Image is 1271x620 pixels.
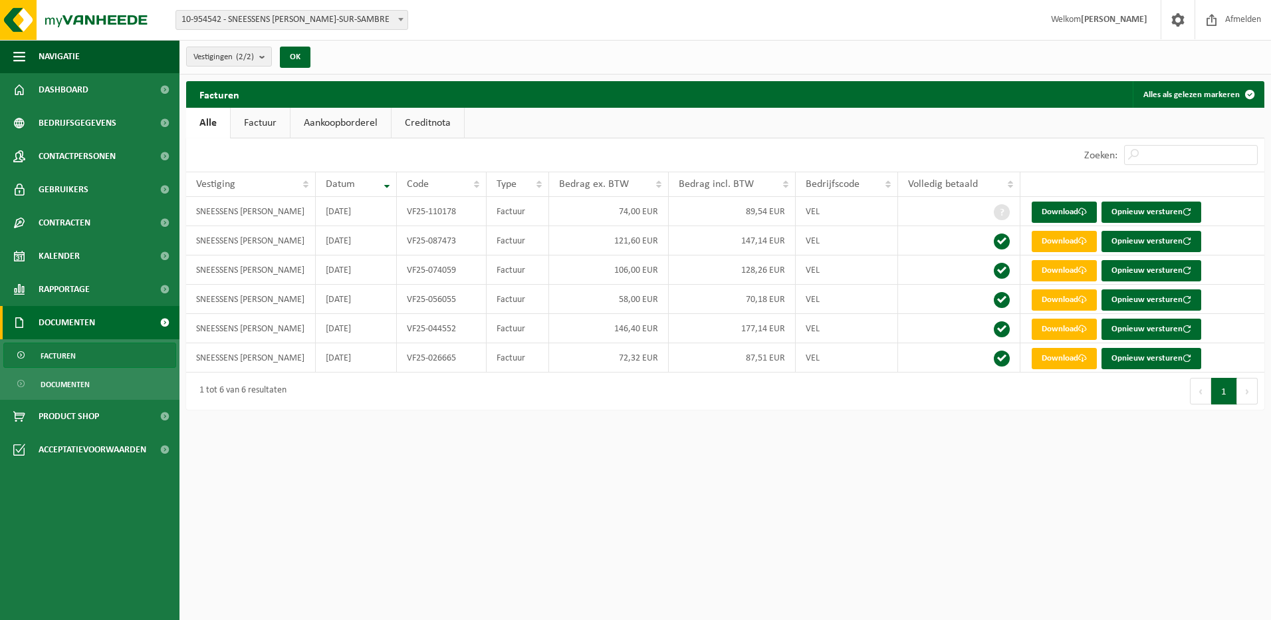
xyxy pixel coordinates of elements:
button: Opnieuw versturen [1101,348,1201,369]
td: SNEESSENS [PERSON_NAME] [186,343,316,373]
td: Factuur [487,255,549,285]
td: [DATE] [316,314,397,343]
a: Aankoopborderel [290,108,391,138]
a: Documenten [3,371,176,396]
span: Bedrag ex. BTW [559,179,629,190]
a: Download [1032,289,1097,311]
td: 146,40 EUR [549,314,669,343]
td: SNEESSENS [PERSON_NAME] [186,314,316,343]
td: [DATE] [316,255,397,285]
td: VEL [796,197,898,226]
button: 1 [1211,378,1237,404]
td: Factuur [487,197,549,226]
a: Download [1032,260,1097,281]
a: Download [1032,319,1097,340]
a: Download [1032,348,1097,369]
span: Contracten [39,206,90,239]
td: [DATE] [316,197,397,226]
span: Bedrijfscode [806,179,860,190]
td: 121,60 EUR [549,226,669,255]
span: Navigatie [39,40,80,73]
span: Kalender [39,239,80,273]
span: Dashboard [39,73,88,106]
span: 10-954542 - SNEESSENS BERNARD - JEMEPPE-SUR-SAMBRE [175,10,408,30]
span: Documenten [39,306,95,339]
a: Facturen [3,343,176,368]
td: 147,14 EUR [669,226,796,255]
td: 58,00 EUR [549,285,669,314]
button: Previous [1190,378,1211,404]
a: Alle [186,108,230,138]
span: Vestigingen [193,47,254,67]
span: Contactpersonen [39,140,116,173]
a: Download [1032,202,1097,223]
td: VF25-044552 [397,314,487,343]
span: 10-954542 - SNEESSENS BERNARD - JEMEPPE-SUR-SAMBRE [176,11,407,29]
td: 87,51 EUR [669,343,796,373]
span: Datum [326,179,355,190]
td: 128,26 EUR [669,255,796,285]
td: Factuur [487,314,549,343]
span: Rapportage [39,273,90,306]
label: Zoeken: [1084,150,1117,161]
button: Alles als gelezen markeren [1133,81,1263,108]
button: Opnieuw versturen [1101,289,1201,311]
td: [DATE] [316,226,397,255]
td: 70,18 EUR [669,285,796,314]
td: 177,14 EUR [669,314,796,343]
a: Download [1032,231,1097,252]
td: VEL [796,314,898,343]
a: Creditnota [392,108,464,138]
td: SNEESSENS [PERSON_NAME] [186,197,316,226]
td: VEL [796,343,898,373]
td: [DATE] [316,285,397,314]
span: Bedrijfsgegevens [39,106,116,140]
td: VEL [796,255,898,285]
count: (2/2) [236,53,254,61]
h2: Facturen [186,81,253,107]
button: Next [1237,378,1258,404]
td: 89,54 EUR [669,197,796,226]
button: Opnieuw versturen [1101,319,1201,340]
td: VF25-056055 [397,285,487,314]
span: Acceptatievoorwaarden [39,433,146,466]
td: VF25-074059 [397,255,487,285]
td: 74,00 EUR [549,197,669,226]
td: VEL [796,226,898,255]
span: Gebruikers [39,173,88,206]
td: VF25-087473 [397,226,487,255]
td: VF25-026665 [397,343,487,373]
button: OK [280,47,310,68]
a: Factuur [231,108,290,138]
td: 72,32 EUR [549,343,669,373]
button: Opnieuw versturen [1101,202,1201,223]
button: Vestigingen(2/2) [186,47,272,67]
span: Code [407,179,429,190]
span: Vestiging [196,179,235,190]
span: Bedrag incl. BTW [679,179,754,190]
td: 106,00 EUR [549,255,669,285]
button: Opnieuw versturen [1101,260,1201,281]
td: VEL [796,285,898,314]
div: 1 tot 6 van 6 resultaten [193,379,287,403]
span: Volledig betaald [908,179,978,190]
td: SNEESSENS [PERSON_NAME] [186,226,316,255]
td: VF25-110178 [397,197,487,226]
td: Factuur [487,285,549,314]
td: SNEESSENS [PERSON_NAME] [186,255,316,285]
span: Documenten [41,372,90,397]
td: [DATE] [316,343,397,373]
strong: [PERSON_NAME] [1081,15,1147,25]
span: Product Shop [39,400,99,433]
td: Factuur [487,226,549,255]
td: Factuur [487,343,549,373]
span: Facturen [41,343,76,369]
button: Opnieuw versturen [1101,231,1201,252]
td: SNEESSENS [PERSON_NAME] [186,285,316,314]
span: Type [497,179,517,190]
